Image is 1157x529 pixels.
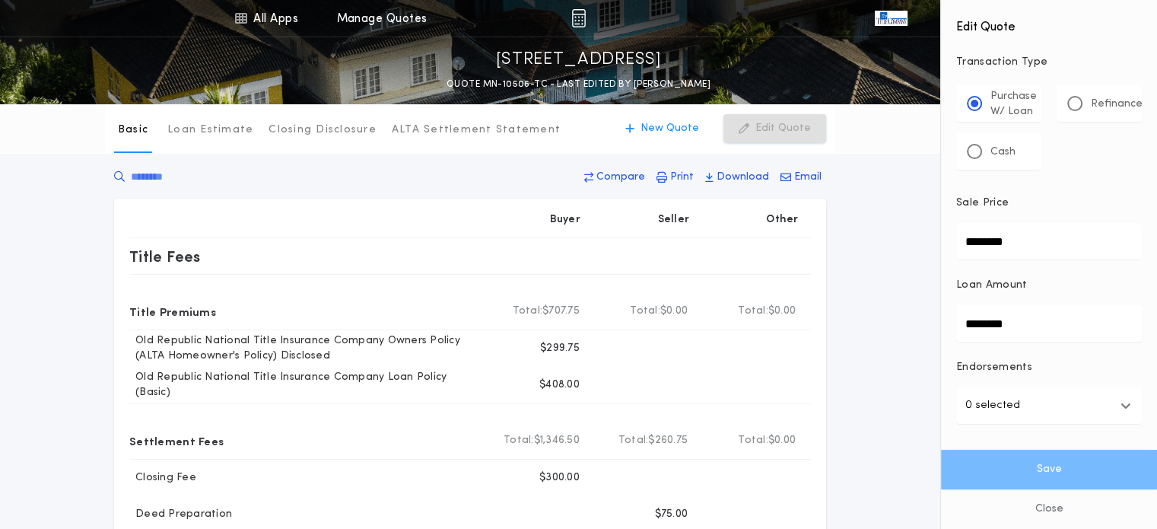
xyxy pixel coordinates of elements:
p: Purchase W/ Loan [990,89,1037,120]
p: Old Republic National Title Insurance Company Loan Policy (Basic) [129,370,484,400]
span: $260.75 [648,433,688,448]
p: Closing Disclosure [269,123,377,138]
p: Print [670,170,694,185]
p: Title Fees [129,244,201,269]
p: QUOTE MN-10506-TC - LAST EDITED BY [PERSON_NAME] [447,77,710,92]
p: Settlement Fees [129,429,224,453]
p: Seller [658,212,690,228]
button: Close [941,489,1157,529]
b: Total: [513,304,543,319]
button: Email [776,164,826,191]
b: Total: [504,433,534,448]
button: Edit Quote [723,114,826,143]
input: Loan Amount [956,305,1142,342]
button: Save [941,450,1157,489]
img: vs-icon [875,11,907,26]
p: $300.00 [539,470,580,486]
p: Transaction Type [956,55,1142,70]
p: Other [767,212,799,228]
span: $707.75 [542,304,580,319]
p: Cash [990,145,1016,160]
p: $75.00 [654,507,688,522]
p: New Quote [640,121,699,136]
p: Download [717,170,769,185]
img: img [571,9,586,27]
b: Total: [738,304,768,319]
b: Total: [738,433,768,448]
p: 0 selected [965,397,1020,415]
p: Buyer [550,212,580,228]
p: Title Premiums [129,299,216,323]
p: Loan Estimate [167,123,253,138]
p: Endorsements [956,360,1142,375]
button: Print [652,164,698,191]
button: Compare [580,164,650,191]
button: New Quote [610,114,714,143]
button: Download [701,164,774,191]
p: Sale Price [956,196,1009,211]
span: $0.00 [768,304,796,319]
h4: Edit Quote [956,9,1142,37]
b: Total: [630,304,660,319]
button: 0 selected [956,387,1142,424]
span: $1,346.50 [534,433,580,448]
p: Loan Amount [956,278,1028,293]
p: Basic [118,123,148,138]
p: $408.00 [539,378,580,393]
p: Closing Fee [129,470,196,486]
p: [STREET_ADDRESS] [496,48,662,72]
p: Deed Preparation [129,507,232,522]
span: $0.00 [768,433,796,448]
p: Old Republic National Title Insurance Company Owners Policy (ALTA Homeowner's Policy) Disclosed [129,333,484,364]
p: Compare [596,170,645,185]
span: $0.00 [660,304,688,319]
p: Edit Quote [755,121,811,136]
p: Email [794,170,822,185]
p: ALTA Settlement Statement [392,123,561,138]
b: Total: [618,433,649,448]
p: Refinance [1091,97,1143,112]
input: Sale Price [956,223,1142,260]
p: $299.75 [540,341,580,356]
